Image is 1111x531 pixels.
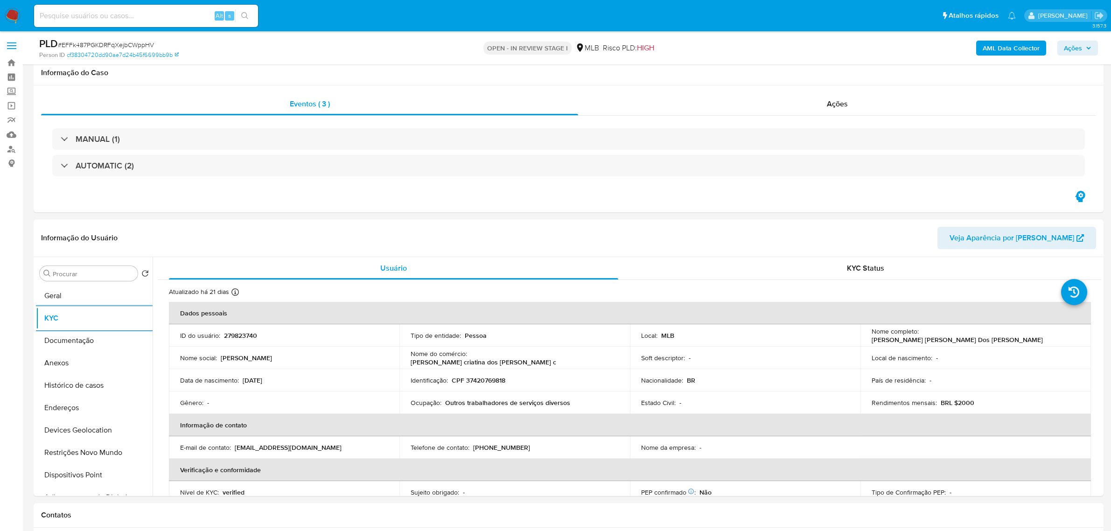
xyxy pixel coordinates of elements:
p: [PERSON_NAME] [221,354,272,362]
button: Devices Geolocation [36,419,153,441]
button: Veja Aparência por [PERSON_NAME] [937,227,1096,249]
th: Informação de contato [169,414,1091,436]
h3: MANUAL (1) [76,134,120,144]
p: Data de nascimento : [180,376,239,384]
p: Sujeito obrigado : [411,488,459,496]
p: [EMAIL_ADDRESS][DOMAIN_NAME] [235,443,342,452]
span: # EFFk487PGKDRFqXejbCWppHV [58,40,154,49]
span: s [228,11,231,20]
p: [DATE] [243,376,262,384]
h1: Contatos [41,510,1096,520]
p: jhonata.costa@mercadolivre.com [1038,11,1091,20]
button: AML Data Collector [976,41,1046,56]
h1: Informação do Usuário [41,233,118,243]
a: Sair [1094,11,1104,21]
span: Risco PLD: [603,43,654,53]
p: PEP confirmado : [641,488,696,496]
p: Estado Civil : [641,398,676,407]
input: Procurar [53,270,134,278]
p: Tipo de Confirmação PEP : [872,488,946,496]
p: Outros trabalhadores de serviços diversos [445,398,570,407]
p: Nome completo : [872,327,919,335]
button: Documentação [36,329,153,352]
span: Ações [1064,41,1082,56]
th: Verificação e conformidade [169,459,1091,481]
button: Geral [36,285,153,307]
button: Adiantamentos de Dinheiro [36,486,153,509]
p: ID do usuário : [180,331,220,340]
span: HIGH [637,42,654,53]
p: E-mail de contato : [180,443,231,452]
h1: Informação do Caso [41,68,1096,77]
p: Nome do comércio : [411,349,467,358]
button: Ações [1057,41,1098,56]
p: Local : [641,331,657,340]
button: Dispositivos Point [36,464,153,486]
b: Person ID [39,51,65,59]
p: Identificação : [411,376,448,384]
p: - [207,398,209,407]
p: Nacionalidade : [641,376,683,384]
b: PLD [39,36,58,51]
b: AML Data Collector [983,41,1040,56]
button: Anexos [36,352,153,374]
span: Atalhos rápidos [949,11,999,21]
p: - [936,354,938,362]
p: Não [699,488,712,496]
th: Dados pessoais [169,302,1091,324]
p: Local de nascimento : [872,354,932,362]
span: Ações [827,98,848,109]
p: Nome social : [180,354,217,362]
p: verified [223,488,245,496]
a: cf38304720dd90ae7d24b45f6699bb9b [67,51,179,59]
button: search-icon [235,9,254,22]
div: MLB [575,43,599,53]
button: KYC [36,307,153,329]
p: - [463,488,465,496]
a: Notificações [1008,12,1016,20]
p: Ocupação : [411,398,441,407]
span: Eventos ( 3 ) [290,98,330,109]
button: Histórico de casos [36,374,153,397]
p: [PERSON_NAME] [PERSON_NAME] Dos [PERSON_NAME] [872,335,1043,344]
p: Telefone de contato : [411,443,469,452]
input: Pesquise usuários ou casos... [34,10,258,22]
button: Endereços [36,397,153,419]
p: MLB [661,331,674,340]
p: Soft descriptor : [641,354,685,362]
p: CPF 37420769818 [452,376,505,384]
p: - [950,488,951,496]
p: 279823740 [224,331,257,340]
div: MANUAL (1) [52,128,1085,150]
button: Procurar [43,270,51,277]
button: Restrições Novo Mundo [36,441,153,464]
span: Usuário [380,263,407,273]
p: Atualizado há 21 dias [169,287,229,296]
span: KYC Status [847,263,884,273]
p: [PERSON_NAME] criatina dos [PERSON_NAME] c [411,358,556,366]
p: Rendimentos mensais : [872,398,937,407]
p: BRL $2000 [941,398,974,407]
span: Alt [216,11,223,20]
button: Retornar ao pedido padrão [141,270,149,280]
h3: AUTOMATIC (2) [76,161,134,171]
p: OPEN - IN REVIEW STAGE I [483,42,572,55]
p: [PHONE_NUMBER] [473,443,530,452]
p: - [699,443,701,452]
p: - [679,398,681,407]
p: BR [687,376,695,384]
span: Veja Aparência por [PERSON_NAME] [950,227,1074,249]
p: Pessoa [465,331,487,340]
p: - [929,376,931,384]
p: - [689,354,691,362]
p: Nível de KYC : [180,488,219,496]
p: Nome da empresa : [641,443,696,452]
p: País de residência : [872,376,926,384]
p: Gênero : [180,398,203,407]
div: AUTOMATIC (2) [52,155,1085,176]
p: Tipo de entidade : [411,331,461,340]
